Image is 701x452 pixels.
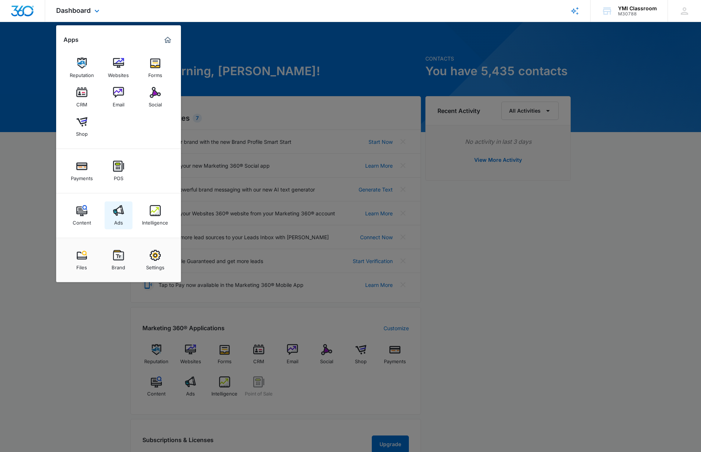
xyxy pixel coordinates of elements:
a: Brand [105,246,132,274]
div: CRM [76,98,87,107]
a: Reputation [68,54,96,82]
div: account id [618,11,657,17]
a: Marketing 360® Dashboard [162,34,174,46]
div: Payments [71,172,93,181]
a: Content [68,201,96,229]
a: Social [141,83,169,111]
a: Websites [105,54,132,82]
div: Intelligence [142,216,168,226]
div: Ads [114,216,123,226]
a: POS [105,157,132,185]
div: Forms [148,69,162,78]
div: Websites [108,69,129,78]
div: Email [113,98,124,107]
div: Settings [146,261,164,270]
div: Content [73,216,91,226]
span: Dashboard [56,7,91,14]
div: Shop [76,127,88,137]
a: Intelligence [141,201,169,229]
div: POS [114,172,123,181]
a: Payments [68,157,96,185]
a: CRM [68,83,96,111]
div: Social [149,98,162,107]
a: Shop [68,113,96,141]
a: Forms [141,54,169,82]
a: Files [68,246,96,274]
h2: Apps [63,36,79,43]
div: Files [76,261,87,270]
div: Brand [112,261,125,270]
a: Settings [141,246,169,274]
a: Email [105,83,132,111]
div: account name [618,6,657,11]
a: Ads [105,201,132,229]
div: Reputation [70,69,94,78]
